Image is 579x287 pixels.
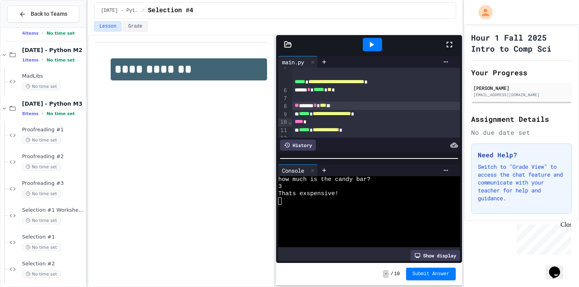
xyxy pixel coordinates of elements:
[278,134,288,142] div: 12
[42,110,43,117] span: •
[278,87,288,95] div: 6
[46,58,75,63] span: No time set
[394,271,400,277] span: 10
[22,207,84,214] span: Selection #1 Worksheet Verify
[3,3,54,50] div: Chat with us now!Close
[123,21,148,32] button: Grade
[46,31,75,36] span: No time set
[471,114,572,125] h2: Assignment Details
[22,270,61,278] span: No time set
[278,56,318,68] div: main.py
[22,136,61,144] span: No time set
[478,150,565,160] h3: Need Help?
[278,190,338,198] span: Thats exspensive!
[473,84,570,91] div: [PERSON_NAME]
[278,118,288,126] div: 10
[148,6,193,15] span: Selection #4
[280,140,316,151] div: History
[22,153,84,160] span: Proofreading #2
[288,119,292,125] span: Fold line
[22,100,84,107] span: [DATE] - Python M3
[278,102,288,110] div: 8
[22,234,84,240] span: Selection #1
[22,127,84,133] span: Proofreading #1
[410,250,460,261] div: Show display
[471,32,572,54] h1: Hour 1 Fall 2025 Intro to Comp Sci
[22,261,84,267] span: Selection #2
[473,92,570,98] div: [EMAIL_ADDRESS][DOMAIN_NAME]
[278,164,318,176] div: Console
[514,221,571,255] iframe: chat widget
[31,10,67,18] span: Back to Teams
[101,7,139,14] span: Sept 24 - Python M3
[278,176,370,183] span: how much is the candy bar?
[22,244,61,251] span: No time set
[470,3,495,21] div: My Account
[22,190,61,198] span: No time set
[278,95,288,102] div: 7
[22,180,84,187] span: Proofreading #3
[278,166,308,175] div: Console
[42,30,43,36] span: •
[406,268,456,280] button: Submit Answer
[471,128,572,137] div: No due date set
[278,111,288,119] div: 9
[22,31,39,36] span: 4 items
[22,163,61,171] span: No time set
[22,58,39,63] span: 1 items
[42,57,43,63] span: •
[278,183,282,190] span: 3
[22,83,61,90] span: No time set
[278,58,308,66] div: main.py
[383,270,389,278] span: -
[278,127,288,134] div: 11
[278,63,288,87] div: 5
[142,7,145,14] span: /
[478,163,565,202] p: Switch to "Grade View" to access the chat feature and communicate with your teacher for help and ...
[471,67,572,78] h2: Your Progress
[22,47,84,54] span: [DATE] - Python M2
[46,111,75,116] span: No time set
[288,135,292,141] span: Fold line
[7,6,79,22] button: Back to Teams
[412,271,449,277] span: Submit Answer
[390,271,393,277] span: /
[94,21,121,32] button: Lesson
[546,255,571,279] iframe: chat widget
[22,217,61,224] span: No time set
[22,111,39,116] span: 8 items
[22,73,84,80] span: MadLibs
